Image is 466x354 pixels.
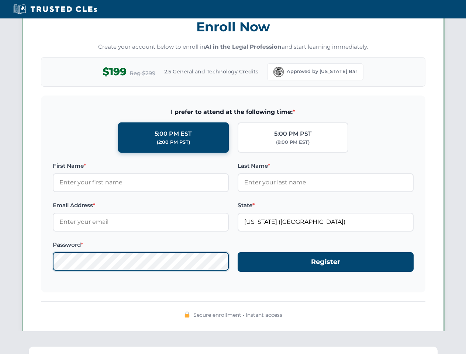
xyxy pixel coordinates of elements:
[184,312,190,317] img: 🔒
[41,15,425,38] h3: Enroll Now
[274,129,312,139] div: 5:00 PM PST
[238,201,414,210] label: State
[11,4,99,15] img: Trusted CLEs
[103,63,127,80] span: $199
[164,67,258,76] span: 2.5 General and Technology Credits
[53,201,229,210] label: Email Address
[130,69,155,78] span: Reg $299
[53,240,229,249] label: Password
[238,162,414,170] label: Last Name
[238,173,414,192] input: Enter your last name
[193,311,282,319] span: Secure enrollment • Instant access
[238,252,414,272] button: Register
[41,43,425,51] p: Create your account below to enroll in and start learning immediately.
[53,213,229,231] input: Enter your email
[53,107,414,117] span: I prefer to attend at the following time:
[53,162,229,170] label: First Name
[155,129,192,139] div: 5:00 PM EST
[238,213,414,231] input: Florida (FL)
[273,67,284,77] img: Florida Bar
[157,139,190,146] div: (2:00 PM PST)
[287,68,357,75] span: Approved by [US_STATE] Bar
[276,139,310,146] div: (8:00 PM EST)
[53,173,229,192] input: Enter your first name
[205,43,282,50] strong: AI in the Legal Profession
